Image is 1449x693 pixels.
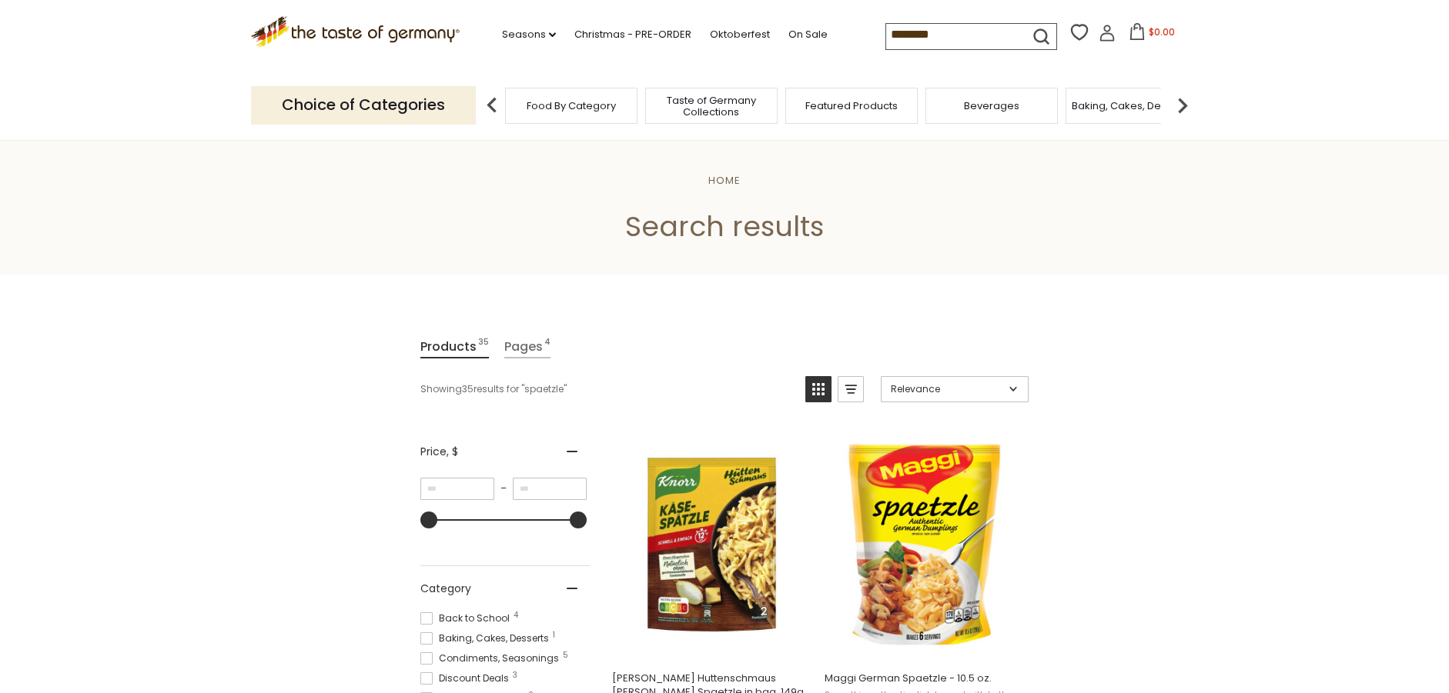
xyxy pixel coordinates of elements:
h1: Search results [48,209,1401,244]
a: View Pages Tab [504,336,550,358]
span: $0.00 [1149,25,1175,38]
a: Beverages [964,100,1019,112]
span: – [494,481,513,495]
b: 35 [462,382,474,396]
a: Home [708,173,741,188]
span: Condiments, Seasonings [420,651,564,665]
a: Oktoberfest [710,26,770,43]
a: Taste of Germany Collections [650,95,773,118]
span: 3 [513,671,517,679]
a: Baking, Cakes, Desserts [1072,100,1191,112]
img: Maggi Swiss Spaetzle in Pouch [822,443,1026,647]
a: On Sale [788,26,828,43]
a: View list mode [838,376,864,402]
span: 1 [553,631,555,639]
a: Seasons [502,26,556,43]
span: Relevance [891,382,1004,396]
p: Choice of Categories [251,86,476,124]
img: Knorr Huttenschmaus Kaiser Spaetzle [610,443,814,647]
span: Discount Deals [420,671,514,685]
span: Back to School [420,611,514,625]
a: Featured Products [805,100,898,112]
img: next arrow [1167,90,1198,121]
img: previous arrow [477,90,507,121]
div: Showing results for " " [420,376,794,402]
span: Price [420,444,458,460]
span: Category [420,581,471,597]
span: , $ [447,444,458,459]
a: View grid mode [805,376,832,402]
a: View Products Tab [420,336,489,358]
a: Christmas - PRE-ORDER [574,26,691,43]
span: 4 [544,336,550,357]
a: Food By Category [527,100,616,112]
a: Sort options [881,376,1029,402]
span: Baking, Cakes, Desserts [420,631,554,645]
button: $0.00 [1119,23,1184,46]
span: 5 [563,651,568,659]
span: 4 [514,611,518,619]
span: Maggi German Spaetzle - 10.5 oz. [825,671,1024,685]
span: 35 [478,336,489,357]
